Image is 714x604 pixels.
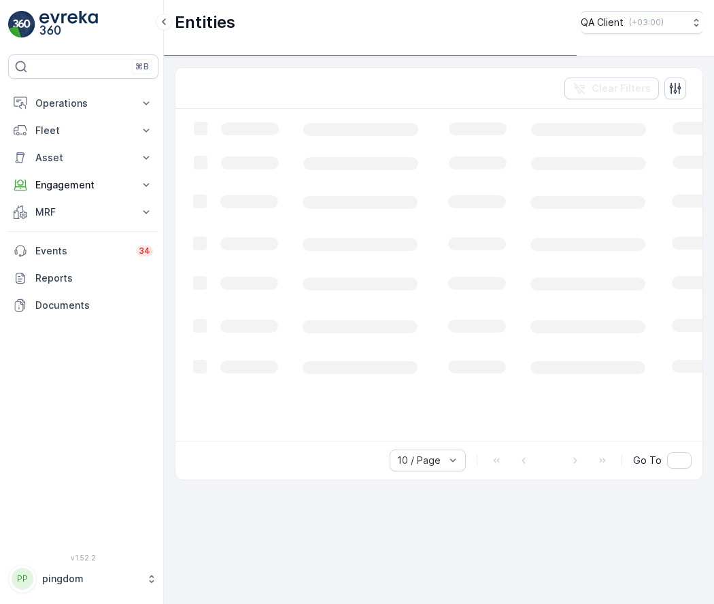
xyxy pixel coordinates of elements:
[564,78,659,99] button: Clear Filters
[8,171,158,199] button: Engagement
[8,144,158,171] button: Asset
[175,12,235,33] p: Entities
[8,265,158,292] a: Reports
[8,199,158,226] button: MRF
[139,246,150,256] p: 34
[35,271,153,285] p: Reports
[35,178,131,192] p: Engagement
[42,572,139,586] p: pingdom
[8,117,158,144] button: Fleet
[35,151,131,165] p: Asset
[39,11,98,38] img: logo_light-DOdMpM7g.png
[35,205,131,219] p: MRF
[35,299,153,312] p: Documents
[8,90,158,117] button: Operations
[35,124,131,137] p: Fleet
[135,61,149,72] p: ⌘B
[581,11,703,34] button: QA Client(+03:00)
[8,292,158,319] a: Documents
[8,237,158,265] a: Events34
[35,244,128,258] p: Events
[35,97,131,110] p: Operations
[8,11,35,38] img: logo
[581,16,624,29] p: QA Client
[633,454,662,467] span: Go To
[629,17,664,28] p: ( +03:00 )
[8,565,158,593] button: PPpingdom
[12,568,33,590] div: PP
[8,554,158,562] span: v 1.52.2
[592,82,651,95] p: Clear Filters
